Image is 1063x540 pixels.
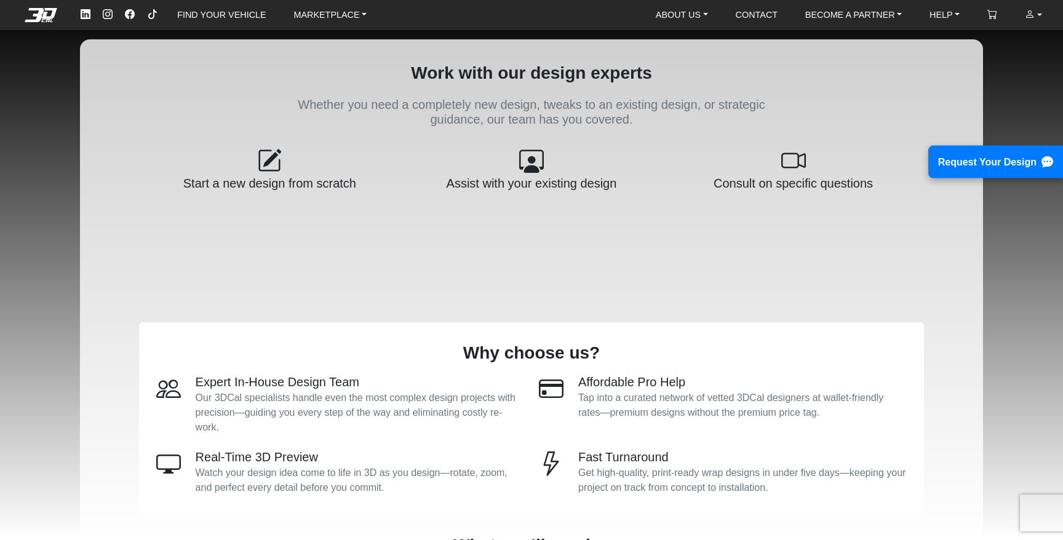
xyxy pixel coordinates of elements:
[172,6,271,24] a: FIND YOUR VEHICLE
[156,342,907,365] h2: Why choose us?
[670,176,917,191] p: Consult on specific questions
[938,154,1037,169] span: Request Your Design
[578,450,669,464] span: Fast Turnaround
[146,176,394,191] p: Start a new design from scratch
[578,375,685,389] span: Affordable Pro Help
[196,466,524,495] p: Watch your design idea come to life in 3D as you design—rotate, zoom, and perfect every detail be...
[925,6,965,24] a: HELP
[651,6,713,24] a: ABOUT US
[578,466,907,495] p: Get high-quality, print-ready wrap designs in under five days—keeping your project on track from ...
[196,391,524,435] p: Our 3DCal specialists handle even the most complex design projects with precision—guiding you eve...
[800,6,907,24] a: BECOME A PARTNER
[731,6,782,24] a: CONTACT
[289,6,372,24] a: MARKETPLACE
[408,176,655,191] p: Assist with your existing design
[578,391,907,420] p: Tap into a curated network of vetted 3DCal designers at wallet-friendly rates—premium designs wit...
[196,375,359,389] span: Expert In-House Design Team
[1041,153,1053,171] i: Request Design
[277,97,786,127] p: Whether you need a completely new design, tweaks to an existing design, or strategic guidance, ou...
[196,450,318,464] span: Real-Time 3D Preview
[277,59,786,87] h1: Work with our design experts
